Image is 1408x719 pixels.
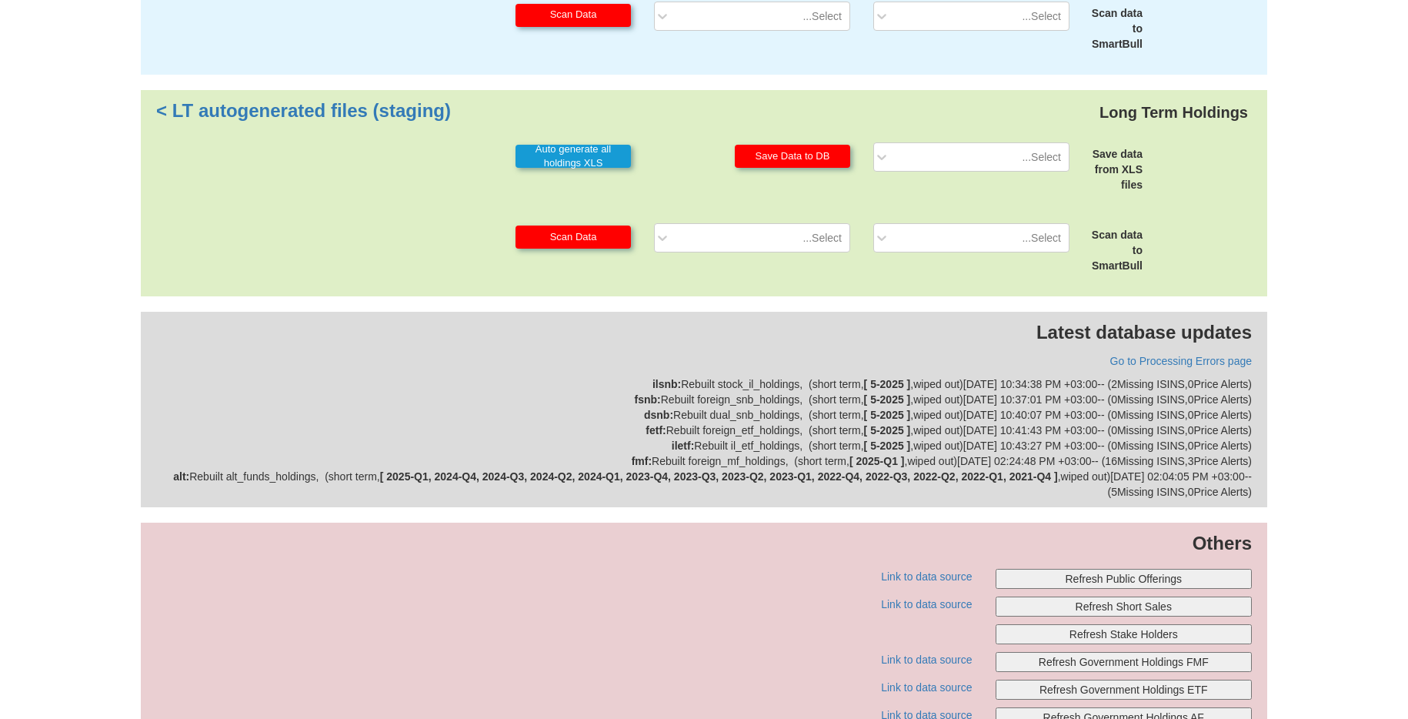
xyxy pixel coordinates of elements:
strong: alt : [173,470,189,483]
div: Long Term Holdings [1096,98,1252,128]
b: [ 5-2025 ] [864,424,911,436]
div: Rebuilt foreign_snb_holdings , ( short term , , wiped out ) [DATE] 10:37:01 PM +03:00 -- ( 0 Miss... [156,392,1252,407]
strong: fmf : [632,455,652,467]
strong: iletf : [672,440,695,452]
strong: dsnb : [644,409,673,421]
a: Link to data source [881,654,972,666]
button: Refresh Government Holdings ETF [996,680,1253,700]
p: Latest database updates [156,319,1252,346]
a: Link to data source [881,570,972,583]
div: Rebuilt alt_funds_holdings , ( short term , , wiped out ) [DATE] 02:04:05 PM +03:00 -- ( 5 Missin... [156,469,1252,500]
div: Scan data to SmartBull [1081,227,1143,273]
div: Rebuilt stock_il_holdings , ( short term , , wiped out ) [DATE] 10:34:38 PM +03:00 -- ( 2 Missing... [156,376,1252,392]
button: Refresh Short Sales [996,597,1253,617]
div: Select... [1022,230,1061,246]
a: Link to data source [881,598,972,610]
div: Select... [802,230,842,246]
strong: fsnb : [635,393,661,406]
div: Rebuilt foreign_mf_holdings , ( short term , , wiped out ) [DATE] 02:24:48 PM +03:00 -- ( 16 Miss... [156,453,1252,469]
b: [ 5-2025 ] [864,409,911,421]
div: Select... [1022,149,1061,165]
b: [ 5-2025 ] [864,440,911,452]
div: Select... [802,8,842,24]
div: Rebuilt dual_snb_holdings , ( short term , , wiped out ) [DATE] 10:40:07 PM +03:00 -- ( 0 Missing... [156,407,1252,423]
b: [ 2025-Q1 ] [849,455,905,467]
div: Save data from XLS files [1081,146,1143,192]
button: Scan Data [515,4,631,27]
button: Scan Data [515,226,631,249]
p: Others [156,530,1252,557]
a: Link to data source [881,681,972,694]
button: Refresh Stake Holders [996,624,1253,644]
button: Auto generate all holdings XLS [515,145,631,168]
div: Rebuilt foreign_etf_holdings , ( short term , , wiped out ) [DATE] 10:41:43 PM +03:00 -- ( 0 Miss... [156,423,1252,438]
b: [ 5-2025 ] [864,393,911,406]
div: Select... [1022,8,1061,24]
strong: fetf : [646,424,666,436]
b: [ 5-2025 ] [864,378,911,390]
div: Scan data to SmartBull [1081,5,1143,52]
div: Rebuilt il_etf_holdings , ( short term , , wiped out ) [DATE] 10:43:27 PM +03:00 -- ( 0 Missing I... [156,438,1252,453]
a: LT autogenerated files (staging) > [156,100,451,121]
button: Save Data to DB [735,145,850,168]
button: Refresh Public Offerings [996,569,1253,589]
button: Refresh Government Holdings FMF [996,652,1253,672]
b: [ 2025-Q1, 2024-Q4, 2024-Q3, 2024-Q2, 2024-Q1, 2023-Q4, 2023-Q3, 2023-Q2, 2023-Q1, 2022-Q4, 2022-... [380,470,1058,483]
a: Go to Processing Errors page [1110,355,1252,367]
strong: ilsnb : [652,378,681,390]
